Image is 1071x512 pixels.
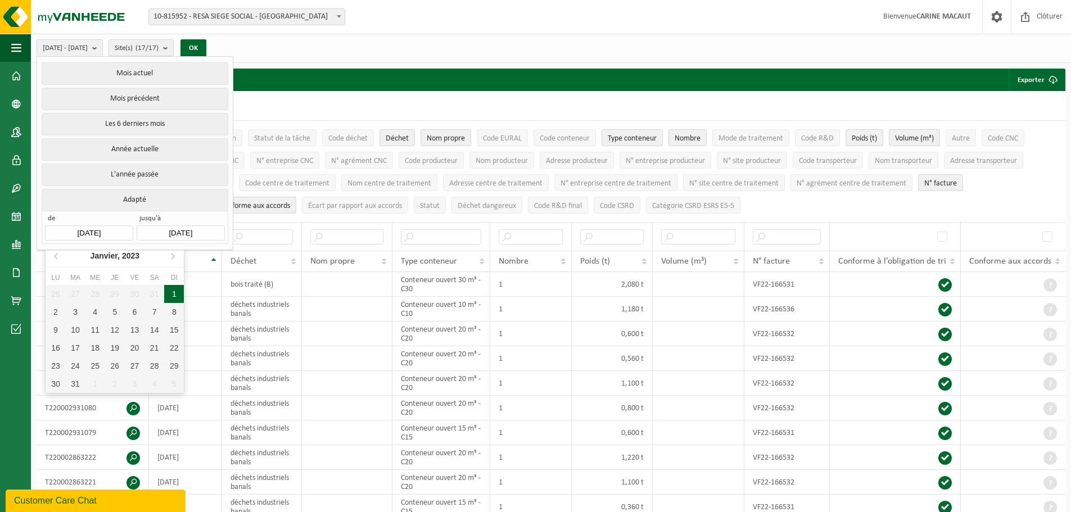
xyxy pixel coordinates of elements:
[85,375,105,393] div: 1
[392,321,491,346] td: Conteneur ouvert 20 m³ - C20
[499,257,528,266] span: Nombre
[797,179,906,188] span: N° agrément centre de traitement
[982,129,1024,146] button: Code CNCCode CNC: Activate to sort
[125,303,144,321] div: 6
[222,297,302,321] td: déchets industriels banals
[572,445,653,470] td: 1,220 t
[85,272,105,283] div: Me
[66,303,85,321] div: 3
[302,197,408,214] button: Écart par rapport aux accordsÉcart par rapport aux accords: Activate to sort
[534,129,596,146] button: Code conteneurCode conteneur: Activate to sort
[125,357,144,375] div: 27
[528,197,588,214] button: Code R&D finalCode R&amp;D final: Activate to sort
[37,371,149,396] td: T220002931081
[916,12,971,21] strong: CARINE MACAUT
[490,470,571,495] td: 1
[144,357,164,375] div: 28
[125,339,144,357] div: 20
[85,285,105,303] div: 28
[46,285,65,303] div: 26
[1009,69,1064,91] button: Exporter
[180,39,206,57] button: OK
[164,272,184,283] div: Di
[144,303,164,321] div: 7
[46,375,65,393] div: 30
[85,303,105,321] div: 4
[164,321,184,339] div: 15
[125,272,144,283] div: Ve
[222,272,302,297] td: bois traité (B)
[946,129,976,146] button: AutreAutre: Activate to sort
[744,346,830,371] td: VF22-166532
[608,134,657,143] span: Type conteneur
[392,346,491,371] td: Conteneur ouvert 20 m³ - C20
[392,371,491,396] td: Conteneur ouvert 20 m³ - C20
[220,202,290,210] span: Conforme aux accords
[950,157,1017,165] span: Adresse transporteur
[149,371,222,396] td: [DATE]
[801,134,834,143] span: Code R&D
[222,371,302,396] td: déchets industriels banals
[46,321,65,339] div: 9
[46,357,65,375] div: 23
[652,202,734,210] span: Catégorie CSRD ESRS E5-5
[744,396,830,420] td: VF22-166532
[164,303,184,321] div: 8
[164,285,184,303] div: 1
[37,321,149,346] td: T220002979402
[793,152,863,169] button: Code transporteurCode transporteur: Activate to sort
[546,157,608,165] span: Adresse producteur
[490,297,571,321] td: 1
[944,152,1023,169] button: Adresse transporteurAdresse transporteur: Activate to sort
[6,487,188,512] iframe: chat widget
[85,321,105,339] div: 11
[149,420,222,445] td: [DATE]
[718,134,783,143] span: Mode de traitement
[451,197,522,214] button: Déchet dangereux : Activate to sort
[572,470,653,495] td: 1,100 t
[125,321,144,339] div: 13
[222,396,302,420] td: déchets industriels banals
[572,321,653,346] td: 0,600 t
[427,134,465,143] span: Nom propre
[341,174,437,191] button: Nom centre de traitementNom centre de traitement: Activate to sort
[144,339,164,357] div: 21
[490,371,571,396] td: 1
[125,285,144,303] div: 30
[109,39,174,56] button: Site(s)(17/17)
[469,152,534,169] button: Nom producteurNom producteur: Activate to sort
[144,321,164,339] div: 14
[744,371,830,396] td: VF22-166532
[144,272,164,283] div: Sa
[149,9,345,25] span: 10-815952 - RESA SIEGE SOCIAL - LIÈGE
[675,134,701,143] span: Nombre
[790,174,912,191] button: N° agrément centre de traitementN° agrément centre de traitement: Activate to sort
[149,396,222,420] td: [DATE]
[572,272,653,297] td: 2,080 t
[250,152,319,169] button: N° entreprise CNCN° entreprise CNC: Activate to sort
[712,129,789,146] button: Mode de traitementMode de traitement: Activate to sort
[144,375,164,393] div: 4
[895,134,934,143] span: Volume (m³)
[66,272,85,283] div: Ma
[66,285,85,303] div: 27
[744,321,830,346] td: VF22-166532
[214,197,296,214] button: Conforme aux accords : Activate to sort
[458,202,516,210] span: Déchet dangereux
[125,375,144,393] div: 3
[42,88,228,110] button: Mois précédent
[838,257,946,266] span: Conforme à l’obligation de tri
[924,179,957,188] span: N° facture
[476,157,528,165] span: Nom producteur
[222,346,302,371] td: déchets industriels banals
[66,321,85,339] div: 10
[600,202,634,210] span: Code CSRD
[717,152,787,169] button: N° site producteurN° site producteur : Activate to sort
[572,420,653,445] td: 0,600 t
[37,396,149,420] td: T220002931080
[602,129,663,146] button: Type conteneurType conteneur: Activate to sort
[347,179,431,188] span: Nom centre de traitement
[401,257,457,266] span: Type conteneur
[723,157,781,165] span: N° site producteur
